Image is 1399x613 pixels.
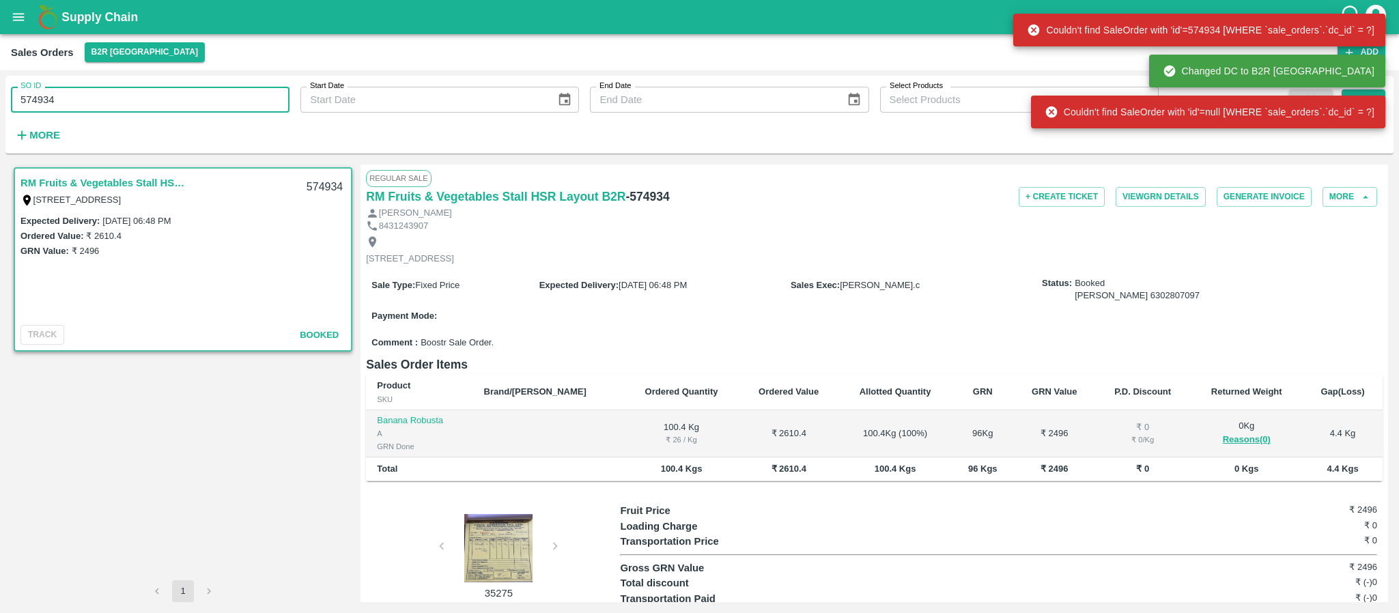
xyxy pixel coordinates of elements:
div: [PERSON_NAME] 6302807097 [1075,289,1200,302]
label: Status: [1042,277,1072,290]
div: Couldn't find SaleOrder with 'id'=null [WHERE `sale_orders`.`dc_id` = ?] [1045,100,1374,124]
button: Choose date [552,87,578,113]
div: ₹ 26 / Kg [635,433,729,446]
span: Booked [300,330,339,340]
label: SO ID [20,81,41,91]
input: End Date [590,87,836,113]
b: GRN [973,386,993,397]
strong: More [29,130,60,141]
b: Supply Chain [61,10,138,24]
div: Sales Orders [11,44,74,61]
h6: Sales Order Items [366,355,1383,374]
h6: ₹ 0 [1251,519,1377,532]
label: [DATE] 06:48 PM [102,216,171,226]
label: Ordered Value: [20,231,83,241]
div: Changed DC to B2R [GEOGRAPHIC_DATA] [1163,59,1375,83]
div: A [377,427,462,440]
label: Sale Type : [371,280,415,290]
td: 4.4 Kg [1303,410,1383,457]
input: Select Products [884,91,1132,109]
b: Allotted Quantity [860,386,931,397]
label: [STREET_ADDRESS] [33,195,122,205]
label: ₹ 2496 [72,246,100,256]
span: [DATE] 06:48 PM [619,280,687,290]
button: Select DC [85,42,205,62]
b: 0 Kgs [1234,464,1258,474]
button: Choose date [841,87,867,113]
div: customer-support [1340,5,1363,29]
td: ₹ 2496 [1014,410,1095,457]
p: [STREET_ADDRESS] [366,253,454,266]
p: Fruit Price [620,503,809,518]
b: Product [377,380,410,390]
b: Total [377,464,397,474]
b: Brand/[PERSON_NAME] [484,386,587,397]
input: Start Date [300,87,546,113]
label: Expected Delivery : [539,280,619,290]
span: [PERSON_NAME].c [840,280,920,290]
div: 0 Kg [1201,420,1292,448]
label: Comment : [371,337,418,350]
p: Total discount [620,575,809,590]
button: More [1323,187,1377,207]
nav: pagination navigation [144,580,222,602]
span: Regular Sale [366,170,431,186]
div: 100.4 Kg ( 100 %) [849,427,941,440]
label: Expected Delivery : [20,216,100,226]
img: logo [34,3,61,31]
p: Banana Robusta [377,414,462,427]
td: 100.4 Kg [624,410,739,457]
p: Loading Charge [620,519,809,534]
h6: ₹ (-)0 [1251,591,1377,605]
b: Ordered Quantity [645,386,718,397]
span: Booked [1075,277,1200,302]
b: ₹ 2610.4 [772,464,806,474]
p: Transportation Paid [620,591,809,606]
h6: ₹ 2496 [1251,503,1377,517]
input: Enter SO ID [11,87,289,113]
div: 96 Kg [963,427,1003,440]
b: P.D. Discount [1114,386,1171,397]
button: Generate Invoice [1217,187,1312,207]
b: Returned Weight [1211,386,1282,397]
td: ₹ 2610.4 [739,410,838,457]
label: Sales Exec : [791,280,840,290]
button: + Create Ticket [1019,187,1105,207]
div: account of current user [1363,3,1388,31]
label: End Date [599,81,631,91]
label: Select Products [890,81,943,91]
div: GRN Done [377,440,462,453]
button: Reasons(0) [1201,432,1292,448]
h6: ₹ (-)0 [1251,575,1377,589]
b: 4.4 Kgs [1327,464,1358,474]
button: open drawer [3,1,34,33]
div: 574934 [298,171,351,203]
b: 100.4 Kgs [661,464,703,474]
b: 100.4 Kgs [875,464,916,474]
b: 96 Kgs [968,464,998,474]
div: SKU [377,393,462,405]
div: Couldn't find SaleOrder with 'id'=574934 [WHERE `sale_orders`.`dc_id` = ?] [1027,18,1374,42]
a: RM Fruits & Vegetables Stall HSR Layout B2R [366,187,625,206]
b: GRN Value [1032,386,1077,397]
p: [PERSON_NAME] [379,207,452,220]
p: Gross GRN Value [620,560,809,575]
b: ₹ 0 [1136,464,1149,474]
span: Boostr Sale Order. [421,337,494,350]
b: Ordered Value [759,386,819,397]
p: 8431243907 [379,220,428,233]
p: Transportation Price [620,534,809,549]
a: Supply Chain [61,8,1340,27]
button: ViewGRN Details [1116,187,1206,207]
a: RM Fruits & Vegetables Stall HSR Layout B2R [20,174,191,192]
h6: - 574934 [625,187,669,206]
button: page 1 [172,580,194,602]
h6: ₹ 0 [1251,534,1377,547]
span: Fixed Price [415,280,460,290]
h6: ₹ 2496 [1251,560,1377,574]
label: ₹ 2610.4 [86,231,121,241]
p: 35275 [447,586,550,601]
label: GRN Value: [20,246,69,256]
div: ₹ 0 / Kg [1106,433,1179,446]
